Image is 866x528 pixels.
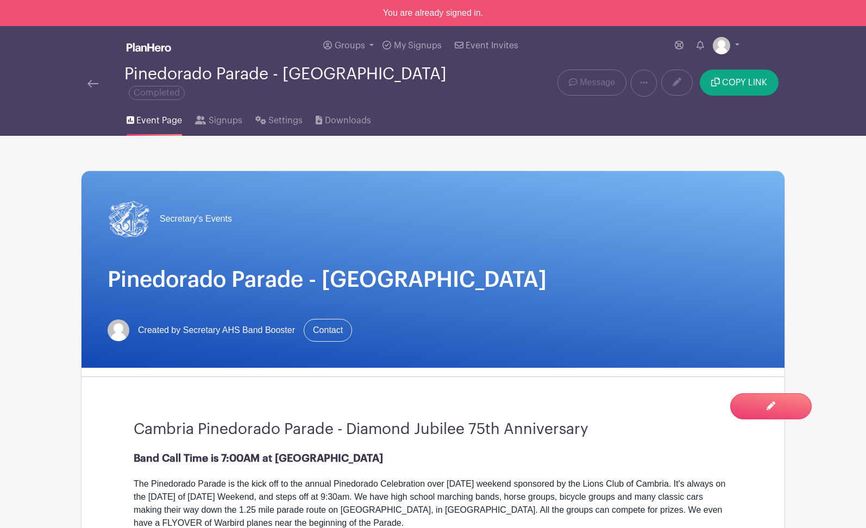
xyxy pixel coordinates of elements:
[450,26,523,65] a: Event Invites
[394,41,442,50] span: My Signups
[580,76,615,89] span: Message
[304,319,352,342] a: Contact
[335,41,365,50] span: Groups
[108,267,758,293] h1: Pinedorado Parade - [GEOGRAPHIC_DATA]
[129,86,185,100] span: Completed
[127,43,171,52] img: logo_white-6c42ec7e38ccf1d336a20a19083b03d10ae64f83f12c07503d8b9e83406b4c7d.svg
[138,324,295,337] span: Created by Secretary AHS Band Booster
[134,453,383,463] strong: Band Call Time is 7:00AM at [GEOGRAPHIC_DATA]
[87,80,98,87] img: back-arrow-29a5d9b10d5bd6ae65dc969a981735edf675c4d7a1fe02e03b50dbd4ba3cdb55.svg
[136,114,182,127] span: Event Page
[268,114,303,127] span: Settings
[134,420,732,439] h3: Cambria Pinedorado Parade - Diamond Jubilee 75th Anniversary
[255,101,303,136] a: Settings
[209,114,242,127] span: Signups
[195,101,242,136] a: Signups
[108,319,129,341] img: default-ce2991bfa6775e67f084385cd625a349d9dcbb7a52a09fb2fda1e96e2d18dcdb.png
[722,78,767,87] span: COPY LINK
[127,101,182,136] a: Event Page
[124,65,476,101] div: Pinedorado Parade - [GEOGRAPHIC_DATA]
[160,212,232,225] span: Secretary's Events
[713,37,730,54] img: default-ce2991bfa6775e67f084385cd625a349d9dcbb7a52a09fb2fda1e96e2d18dcdb.png
[319,26,378,65] a: Groups
[325,114,371,127] span: Downloads
[108,197,151,241] img: greyhoundsound-logotranswhie.png
[316,101,371,136] a: Downloads
[466,41,518,50] span: Event Invites
[378,26,445,65] a: My Signups
[557,70,626,96] a: Message
[700,70,779,96] button: COPY LINK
